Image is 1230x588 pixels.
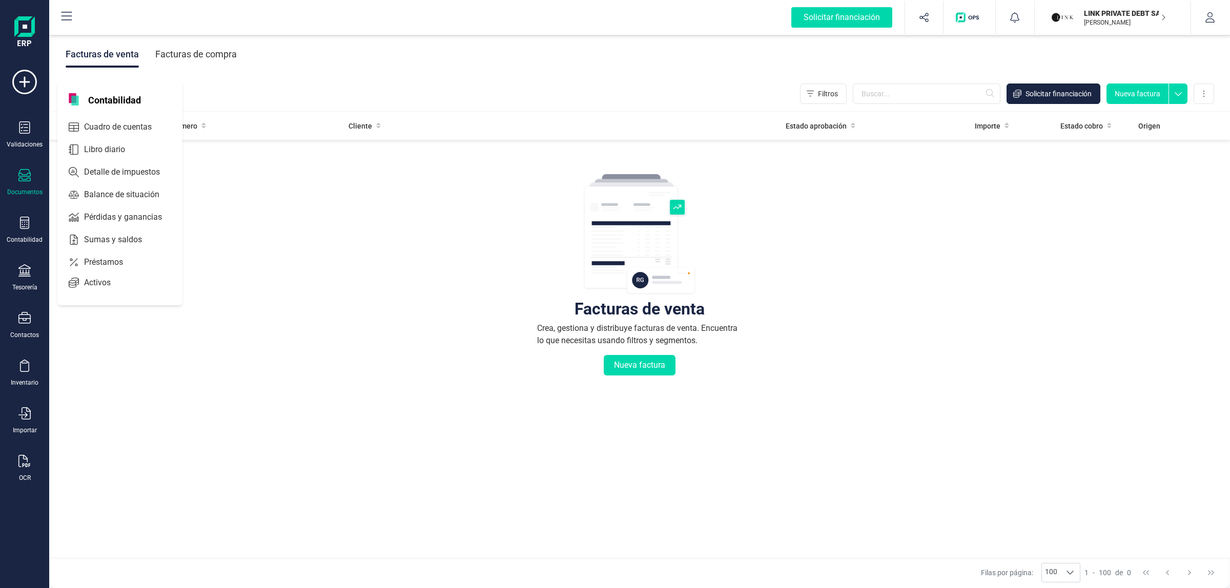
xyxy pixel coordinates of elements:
button: LILINK PRIVATE DEBT SA[PERSON_NAME] [1047,1,1178,34]
span: Solicitar financiación [1026,89,1092,99]
span: 100 [1042,563,1060,582]
img: Logo Finanedi [14,16,35,49]
img: LI [1051,6,1074,29]
div: OCR [19,474,31,482]
span: Cliente [348,121,372,131]
div: Tesorería [12,283,37,291]
button: Nueva factura [1106,83,1168,104]
button: Next Page [1180,563,1199,582]
div: Crea, gestiona y distribuye facturas de venta. Encuentra lo que necesitas usando filtros y segmen... [537,322,742,347]
div: - [1084,568,1131,578]
span: 0 [1127,568,1131,578]
span: Balance de situación [80,188,178,201]
button: Logo de OPS [950,1,989,34]
span: Contabilidad [82,93,147,106]
button: Nueva factura [604,355,675,375]
button: First Page [1136,563,1156,582]
span: Sumas y saldos [80,234,160,246]
button: Filtros [800,83,847,104]
span: Detalle de impuestos [80,166,178,178]
button: Solicitar financiación [779,1,905,34]
p: LINK PRIVATE DEBT SA [1084,8,1166,18]
img: img-empty-table.svg [583,173,696,296]
div: Facturas de compra [155,41,237,68]
span: 100 [1099,568,1111,578]
div: Facturas de venta [575,304,705,314]
span: 1 [1084,568,1089,578]
input: Buscar... [853,83,1000,104]
div: Facturas de venta [66,41,139,68]
span: Estado aprobación [786,121,847,131]
div: Contactos [10,331,39,339]
button: Last Page [1201,563,1221,582]
div: Filas por página: [981,563,1080,582]
span: Importe [975,121,1000,131]
span: Estado cobro [1060,121,1103,131]
img: Logo de OPS [956,12,983,23]
button: Previous Page [1158,563,1177,582]
span: Filtros [818,89,838,99]
div: Importar [13,426,37,434]
div: Contabilidad [7,236,43,244]
span: Préstamos [80,256,141,268]
div: Inventario [11,379,38,387]
span: Activos [80,277,129,289]
span: de [1115,568,1123,578]
div: Documentos [7,188,43,196]
span: Origen [1138,121,1160,131]
span: Número [171,121,197,131]
div: Solicitar financiación [791,7,892,28]
span: Cuadro de cuentas [80,121,170,133]
p: [PERSON_NAME] [1084,18,1166,27]
span: Pérdidas y ganancias [80,211,180,223]
div: Validaciones [7,140,43,149]
button: Solicitar financiación [1007,83,1100,104]
span: Libro diario [80,143,143,156]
